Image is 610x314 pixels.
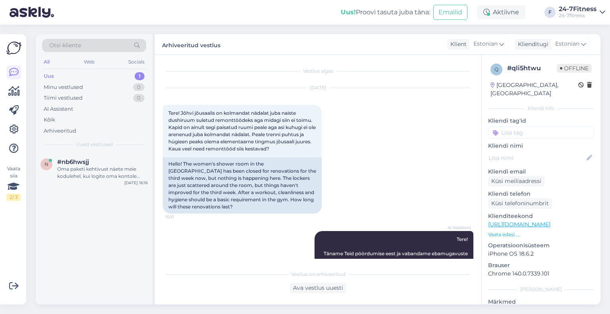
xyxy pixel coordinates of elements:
[44,94,83,102] div: Tiimi vestlused
[559,12,596,19] div: 24-7fitness
[44,127,76,135] div: Arhiveeritud
[133,83,145,91] div: 0
[515,40,548,48] div: Klienditugi
[49,41,81,50] span: Otsi kliente
[135,72,145,80] div: 1
[44,105,73,113] div: AI Assistent
[488,117,594,125] p: Kliendi tag'id
[557,64,592,73] span: Offline
[290,283,346,293] div: Ava vestlus uuesti
[42,57,51,67] div: All
[168,110,317,152] span: Tere! Jõhvi jõusaalis on kolmandat nädalat juba naiste dushiruum suletud remonttöödeks aga midagi...
[488,212,594,220] p: Klienditeekond
[488,286,594,293] div: [PERSON_NAME]
[488,127,594,139] input: Lisa tag
[165,214,195,220] span: 15:31
[490,81,578,98] div: [GEOGRAPHIC_DATA], [GEOGRAPHIC_DATA]
[162,39,220,50] label: Arhiveeritud vestlus
[44,116,55,124] div: Kõik
[559,6,605,19] a: 24-7Fitness24-7fitness
[559,6,596,12] div: 24-7Fitness
[507,64,557,73] div: # qli5htwu
[488,198,552,209] div: Küsi telefoninumbrit
[488,270,594,278] p: Chrome 140.0.7339.101
[441,225,471,231] span: AI Assistent
[488,168,594,176] p: Kliendi email
[555,40,579,48] span: Estonian
[488,261,594,270] p: Brauser
[488,250,594,258] p: iPhone OS 18.6.2
[124,180,148,186] div: [DATE] 16:16
[488,190,594,198] p: Kliendi telefon
[488,241,594,250] p: Operatsioonisüsteem
[488,221,550,228] a: [URL][DOMAIN_NAME]
[488,154,585,162] input: Lisa nimi
[163,84,473,91] div: [DATE]
[76,141,113,148] span: Uued vestlused
[291,271,346,278] span: Vestlus on arhiveeritud
[6,194,21,201] div: 2 / 3
[488,176,544,187] div: Küsi meiliaadressi
[433,5,467,20] button: Emailid
[477,5,525,19] div: Aktiivne
[163,67,473,75] div: Vestlus algas
[44,72,54,80] div: Uus
[127,57,146,67] div: Socials
[447,40,467,48] div: Klient
[488,105,594,112] div: Kliendi info
[82,57,96,67] div: Web
[6,165,21,201] div: Vaata siia
[57,158,89,166] span: #nb6hwsjj
[341,8,356,16] b: Uus!
[473,40,498,48] span: Estonian
[57,166,148,180] div: Oma paketi kehtivust näete meie kodulehel, kui logite oma kontole sisse ja valite Minu profiil - ...
[44,83,83,91] div: Minu vestlused
[6,40,21,56] img: Askly Logo
[488,142,594,150] p: Kliendi nimi
[488,298,594,306] p: Märkmed
[133,94,145,102] div: 0
[341,8,430,17] div: Proovi tasuta juba täna:
[44,161,48,167] span: n
[488,231,594,238] p: Vaata edasi ...
[494,66,498,72] span: q
[544,7,556,18] div: F
[163,157,322,214] div: Hello! The women's shower room in the [GEOGRAPHIC_DATA] has been closed for renovations for the t...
